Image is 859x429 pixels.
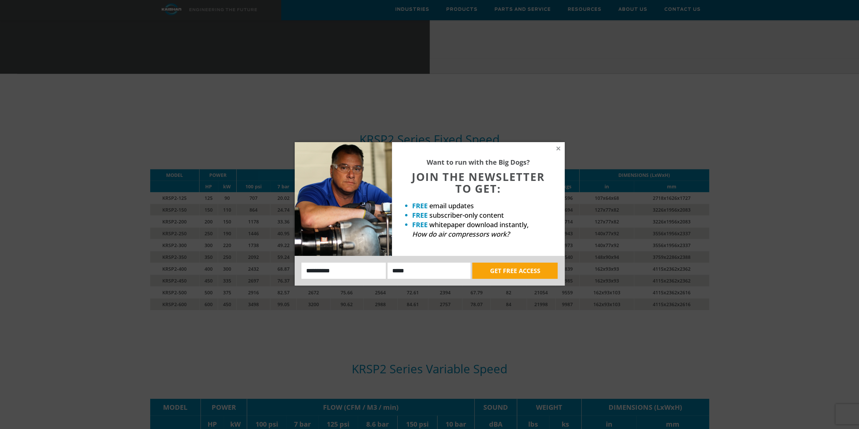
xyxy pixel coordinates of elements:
[429,201,474,210] span: email updates
[412,169,545,196] span: JOIN THE NEWSLETTER TO GET:
[412,230,510,239] em: How do air compressors work?
[429,211,504,220] span: subscriber-only content
[427,158,530,167] strong: Want to run with the Big Dogs?
[555,145,561,152] button: Close
[412,201,428,210] strong: FREE
[412,220,428,229] strong: FREE
[301,263,386,279] input: Name:
[412,211,428,220] strong: FREE
[472,263,558,279] button: GET FREE ACCESS
[429,220,529,229] span: whitepaper download instantly,
[387,263,471,279] input: Email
